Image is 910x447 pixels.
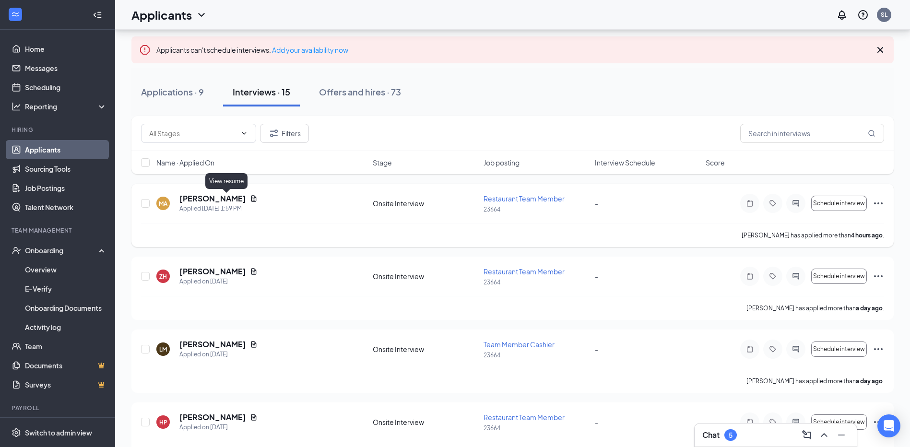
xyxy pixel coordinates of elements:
[729,431,733,439] div: 5
[93,10,102,20] svg: Collapse
[25,102,107,111] div: Reporting
[25,279,107,298] a: E-Verify
[25,375,107,394] a: SurveysCrown
[25,260,107,279] a: Overview
[484,194,565,203] span: Restaurant Team Member
[233,86,290,98] div: Interviews · 15
[767,345,779,353] svg: Tag
[12,126,105,134] div: Hiring
[149,128,236,139] input: All Stages
[25,178,107,198] a: Job Postings
[790,200,802,207] svg: ActiveChat
[25,140,107,159] a: Applicants
[272,46,348,54] a: Add your availability now
[834,427,849,443] button: Minimize
[250,268,258,275] svg: Document
[857,9,869,21] svg: QuestionInfo
[746,304,884,312] p: [PERSON_NAME] has applied more than .
[706,158,725,167] span: Score
[25,298,107,318] a: Onboarding Documents
[813,273,865,280] span: Schedule interview
[25,318,107,337] a: Activity log
[595,158,655,167] span: Interview Schedule
[877,414,900,437] div: Open Intercom Messenger
[159,418,167,426] div: HP
[873,271,884,282] svg: Ellipses
[139,44,151,56] svg: Error
[373,158,392,167] span: Stage
[856,305,883,312] b: a day ago
[801,429,813,441] svg: ComposeMessage
[836,9,848,21] svg: Notifications
[767,418,779,426] svg: Tag
[205,173,248,189] div: View resume
[12,246,21,255] svg: UserCheck
[595,272,598,281] span: -
[813,200,865,207] span: Schedule interview
[744,418,756,426] svg: Note
[159,345,167,353] div: LM
[179,193,246,204] h5: [PERSON_NAME]
[595,199,598,208] span: -
[818,429,830,441] svg: ChevronUp
[790,418,802,426] svg: ActiveChat
[484,413,565,422] span: Restaurant Team Member
[742,231,884,239] p: [PERSON_NAME] has applied more than .
[25,246,99,255] div: Onboarding
[811,269,867,284] button: Schedule interview
[179,266,246,277] h5: [PERSON_NAME]
[767,272,779,280] svg: Tag
[25,428,92,437] div: Switch to admin view
[25,78,107,97] a: Scheduling
[873,343,884,355] svg: Ellipses
[179,412,246,423] h5: [PERSON_NAME]
[816,427,832,443] button: ChevronUp
[240,129,248,137] svg: ChevronDown
[851,232,883,239] b: 4 hours ago
[799,427,815,443] button: ComposeMessage
[873,198,884,209] svg: Ellipses
[595,345,598,353] span: -
[484,267,565,276] span: Restaurant Team Member
[744,345,756,353] svg: Note
[811,341,867,357] button: Schedule interview
[373,417,478,427] div: Onsite Interview
[856,377,883,385] b: a day ago
[179,204,258,213] div: Applied [DATE] 1:59 PM
[484,278,589,286] p: 23664
[595,418,598,426] span: -
[319,86,401,98] div: Offers and hires · 73
[484,340,555,349] span: Team Member Cashier
[25,337,107,356] a: Team
[790,272,802,280] svg: ActiveChat
[11,10,20,19] svg: WorkstreamLogo
[12,102,21,111] svg: Analysis
[250,413,258,421] svg: Document
[141,86,204,98] div: Applications · 9
[811,196,867,211] button: Schedule interview
[744,272,756,280] svg: Note
[156,158,214,167] span: Name · Applied On
[159,272,167,281] div: ZH
[25,59,107,78] a: Messages
[836,429,847,441] svg: Minimize
[811,414,867,430] button: Schedule interview
[179,277,258,286] div: Applied on [DATE]
[179,339,246,350] h5: [PERSON_NAME]
[881,11,887,19] div: SL
[250,195,258,202] svg: Document
[250,341,258,348] svg: Document
[260,124,309,143] button: Filter Filters
[484,351,589,359] p: 23664
[373,344,478,354] div: Onsite Interview
[156,46,348,54] span: Applicants can't schedule interviews.
[875,44,886,56] svg: Cross
[484,158,520,167] span: Job posting
[813,346,865,353] span: Schedule interview
[484,205,589,213] p: 23664
[25,39,107,59] a: Home
[12,428,21,437] svg: Settings
[12,404,105,412] div: Payroll
[25,356,107,375] a: DocumentsCrown
[746,377,884,385] p: [PERSON_NAME] has applied more than .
